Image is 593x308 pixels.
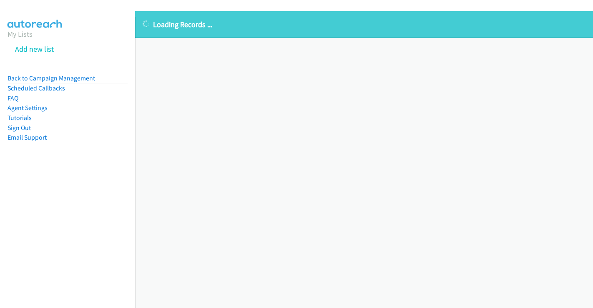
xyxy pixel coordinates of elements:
[8,114,32,122] a: Tutorials
[8,104,48,112] a: Agent Settings
[8,74,95,82] a: Back to Campaign Management
[8,94,18,102] a: FAQ
[8,29,33,39] a: My Lists
[143,19,585,30] p: Loading Records ...
[8,133,47,141] a: Email Support
[15,44,54,54] a: Add new list
[8,84,65,92] a: Scheduled Callbacks
[8,124,31,132] a: Sign Out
